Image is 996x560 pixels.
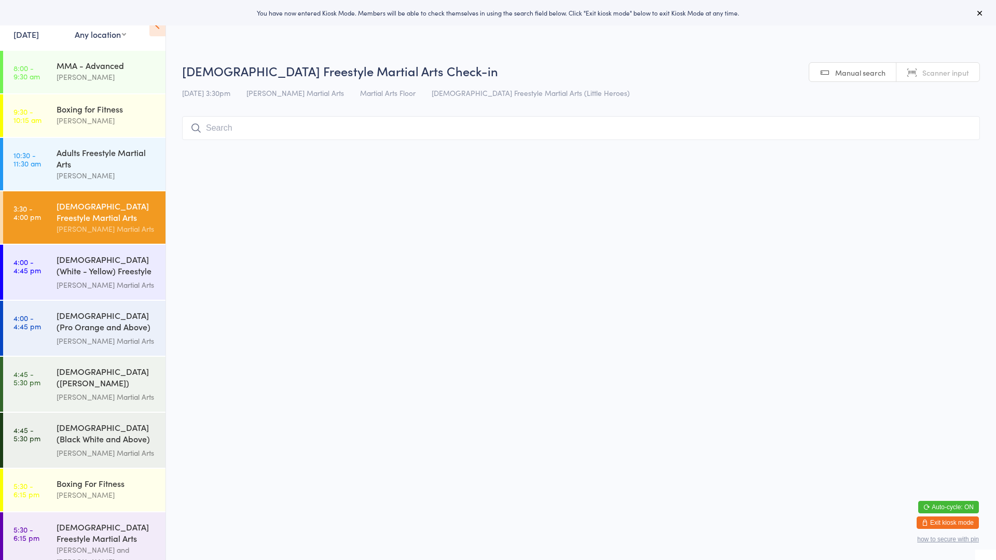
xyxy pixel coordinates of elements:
span: [DATE] 3:30pm [182,88,230,98]
span: [DEMOGRAPHIC_DATA] Freestyle Martial Arts (Little Heroes) [432,88,630,98]
time: 5:30 - 6:15 pm [13,482,39,498]
div: [DEMOGRAPHIC_DATA] Freestyle Martial Arts [57,200,157,223]
time: 10:30 - 11:30 am [13,151,41,167]
div: [DEMOGRAPHIC_DATA] ([PERSON_NAME]) Freestyle Martial Arts [57,366,157,391]
time: 3:30 - 4:00 pm [13,204,41,221]
div: Boxing For Fitness [57,478,157,489]
div: Adults Freestyle Martial Arts [57,147,157,170]
a: 10:30 -11:30 amAdults Freestyle Martial Arts[PERSON_NAME] [3,138,165,190]
time: 5:30 - 6:15 pm [13,525,39,542]
div: You have now entered Kiosk Mode. Members will be able to check themselves in using the search fie... [17,8,979,17]
button: Exit kiosk mode [917,516,979,529]
div: [PERSON_NAME] Martial Arts [57,447,157,459]
div: [PERSON_NAME] Martial Arts [57,223,157,235]
div: [DEMOGRAPHIC_DATA] (Black White and Above) Freestyle Martial ... [57,422,157,447]
button: how to secure with pin [917,536,979,543]
div: [PERSON_NAME] Martial Arts [57,279,157,291]
a: 5:30 -6:15 pmBoxing For Fitness[PERSON_NAME] [3,469,165,511]
time: 4:00 - 4:45 pm [13,258,41,274]
time: 9:30 - 10:15 am [13,107,41,124]
div: [DEMOGRAPHIC_DATA] Freestyle Martial Arts [57,521,157,544]
a: 4:45 -5:30 pm[DEMOGRAPHIC_DATA] (Black White and Above) Freestyle Martial ...[PERSON_NAME] Martia... [3,413,165,468]
time: 4:45 - 5:30 pm [13,426,40,442]
a: [DATE] [13,29,39,40]
input: Search [182,116,980,140]
button: Auto-cycle: ON [918,501,979,513]
a: 4:00 -4:45 pm[DEMOGRAPHIC_DATA] (Pro Orange and Above) Freestyle Martial Art...[PERSON_NAME] Mart... [3,301,165,356]
div: [PERSON_NAME] Martial Arts [57,335,157,347]
div: [PERSON_NAME] [57,170,157,181]
div: [PERSON_NAME] [57,489,157,501]
span: Scanner input [922,67,969,78]
h2: [DEMOGRAPHIC_DATA] Freestyle Martial Arts Check-in [182,62,980,79]
div: [PERSON_NAME] Martial Arts [57,391,157,403]
div: Boxing for Fitness [57,103,157,115]
a: 8:00 -9:30 amMMA - Advanced[PERSON_NAME] [3,51,165,93]
a: 4:00 -4:45 pm[DEMOGRAPHIC_DATA] (White - Yellow) Freestyle Martial Arts[PERSON_NAME] Martial Arts [3,245,165,300]
div: [DEMOGRAPHIC_DATA] (White - Yellow) Freestyle Martial Arts [57,254,157,279]
span: Manual search [835,67,886,78]
div: [PERSON_NAME] [57,115,157,127]
a: 9:30 -10:15 amBoxing for Fitness[PERSON_NAME] [3,94,165,137]
span: Martial Arts Floor [360,88,416,98]
div: [DEMOGRAPHIC_DATA] (Pro Orange and Above) Freestyle Martial Art... [57,310,157,335]
time: 8:00 - 9:30 am [13,64,40,80]
div: Any location [75,29,126,40]
time: 4:45 - 5:30 pm [13,370,40,386]
a: 3:30 -4:00 pm[DEMOGRAPHIC_DATA] Freestyle Martial Arts[PERSON_NAME] Martial Arts [3,191,165,244]
span: [PERSON_NAME] Martial Arts [246,88,344,98]
a: 4:45 -5:30 pm[DEMOGRAPHIC_DATA] ([PERSON_NAME]) Freestyle Martial Arts[PERSON_NAME] Martial Arts [3,357,165,412]
div: [PERSON_NAME] [57,71,157,83]
time: 4:00 - 4:45 pm [13,314,41,330]
div: MMA - Advanced [57,60,157,71]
